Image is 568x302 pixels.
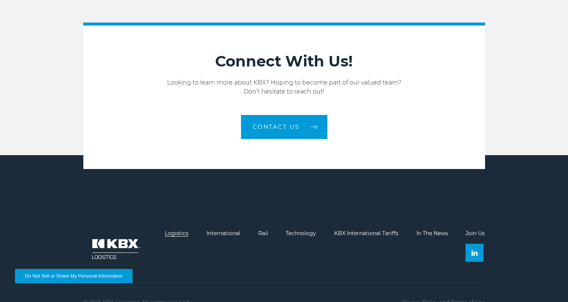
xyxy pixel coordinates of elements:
[334,230,398,237] a: KBX International Tariffs
[83,230,147,268] img: kbx logo
[253,124,300,130] span: Contact us
[165,230,188,237] a: Logistics
[83,52,485,71] h2: Connect With Us!
[472,250,478,256] img: Linkedin
[83,78,485,96] p: Looking to learn more about KBX? Hoping to become part of our valued team? Don’t hesitate to reac...
[258,230,268,237] a: Rail
[206,230,240,237] a: International
[286,230,316,237] a: Technology
[466,230,485,237] a: Join Us
[241,115,327,139] a: Contact us arrow arrow
[416,230,448,237] a: In The News
[15,269,133,283] button: Do Not Sell or Share My Personal Information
